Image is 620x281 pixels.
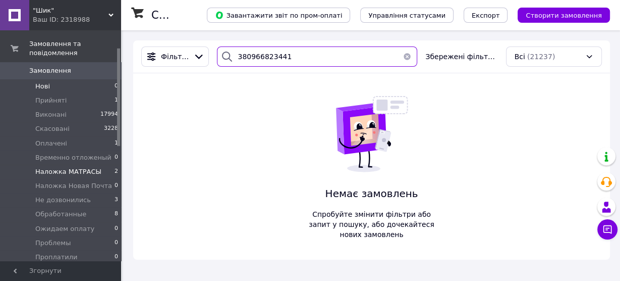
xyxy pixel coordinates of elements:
[518,8,610,23] button: Створити замовлення
[217,46,417,67] input: Пошук за номером замовлення, ПІБ покупця, номером телефону, Email, номером накладної
[526,12,602,19] span: Створити замовлення
[35,124,70,133] span: Скасовані
[35,167,101,176] span: Наложка МАТРАСЫ
[33,15,121,24] div: Ваш ID: 2318988
[527,53,555,61] span: (21237)
[115,153,118,162] span: 0
[464,8,508,23] button: Експорт
[115,196,118,205] span: 3
[508,11,610,19] a: Створити замовлення
[35,110,67,119] span: Виконані
[35,96,67,105] span: Прийняті
[115,96,118,105] span: 1
[35,210,86,219] span: Обработанные
[35,253,78,262] span: Проплатили
[35,196,91,205] span: Не дозвонились
[35,224,94,233] span: Ожидаем оплату
[100,110,118,119] span: 17994
[305,186,438,201] span: Немає замовлень
[29,66,71,75] span: Замовлення
[472,12,500,19] span: Експорт
[115,167,118,176] span: 2
[35,181,112,191] span: Наложка Новая Почта
[35,239,71,248] span: Проблемы
[305,209,438,240] span: Спробуйте змінити фільтри або запит у пошуку, або дочекайтеся нових замовлень
[115,239,118,248] span: 0
[161,52,189,62] span: Фільтри
[35,82,50,91] span: Нові
[207,8,350,23] button: Завантажити звіт по пром-оплаті
[215,11,342,20] span: Завантажити звіт по пром-оплаті
[368,12,445,19] span: Управління статусами
[115,210,118,219] span: 8
[115,82,118,91] span: 0
[115,139,118,148] span: 1
[597,219,617,240] button: Чат з покупцем
[33,6,108,15] span: "Шик"
[115,181,118,191] span: 0
[35,139,67,148] span: Оплачені
[425,52,497,62] span: Збережені фільтри:
[29,39,121,58] span: Замовлення та повідомлення
[151,9,254,21] h1: Список замовлень
[397,46,417,67] button: Очистить
[35,153,111,162] span: Временно отложеный
[115,224,118,233] span: 0
[104,124,118,133] span: 3228
[515,52,525,62] span: Всі
[360,8,454,23] button: Управління статусами
[115,253,118,262] span: 0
